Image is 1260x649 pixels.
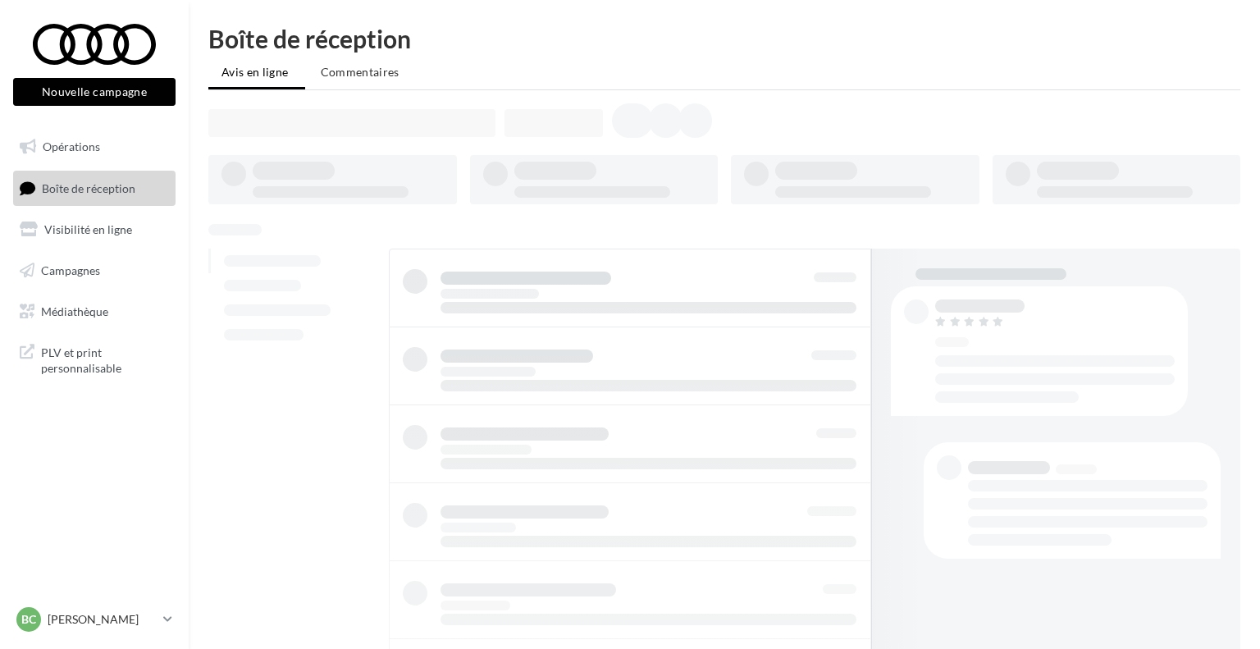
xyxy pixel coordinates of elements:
span: Campagnes [41,263,100,277]
p: [PERSON_NAME] [48,611,157,628]
a: Médiathèque [10,295,179,329]
a: Campagnes [10,254,179,288]
div: Boîte de réception [208,26,1240,51]
span: BC [21,611,36,628]
span: Opérations [43,139,100,153]
a: Opérations [10,130,179,164]
a: BC [PERSON_NAME] [13,604,176,635]
span: Visibilité en ligne [44,222,132,236]
span: PLV et print personnalisable [41,341,169,377]
a: PLV et print personnalisable [10,335,179,383]
a: Visibilité en ligne [10,213,179,247]
button: Nouvelle campagne [13,78,176,106]
span: Boîte de réception [42,181,135,194]
span: Médiathèque [41,304,108,318]
span: Commentaires [321,65,399,79]
a: Boîte de réception [10,171,179,206]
